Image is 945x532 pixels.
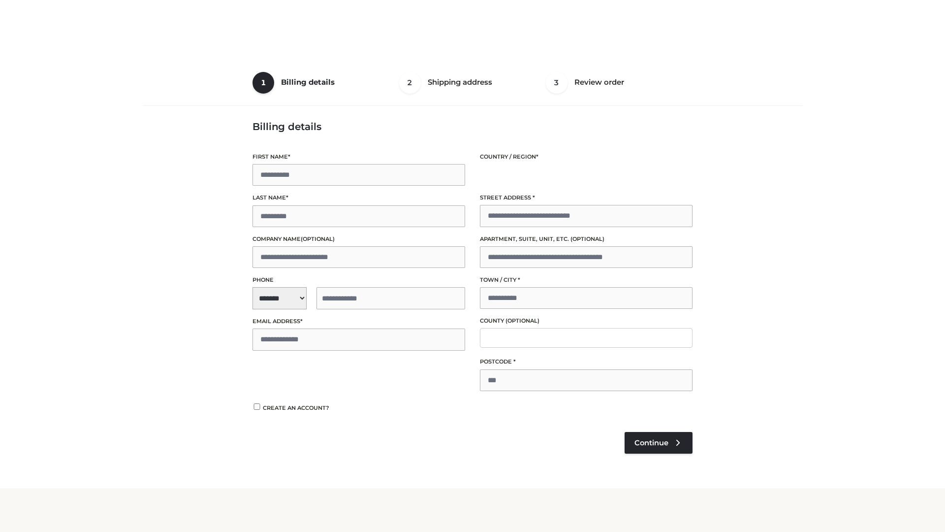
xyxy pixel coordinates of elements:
[301,235,335,242] span: (optional)
[252,234,465,244] label: Company name
[480,193,693,202] label: Street address
[570,235,604,242] span: (optional)
[625,432,693,454] a: Continue
[505,317,539,324] span: (optional)
[252,275,465,285] label: Phone
[480,357,693,366] label: Postcode
[252,121,693,133] h3: Billing details
[634,438,668,447] span: Continue
[252,193,465,202] label: Last name
[480,152,693,162] label: Country / Region
[480,275,693,285] label: Town / City
[252,152,465,162] label: First name
[480,234,693,244] label: Apartment, suite, unit, etc.
[252,317,465,326] label: Email address
[252,403,261,410] input: Create an account?
[263,404,329,411] span: Create an account?
[480,316,693,326] label: County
